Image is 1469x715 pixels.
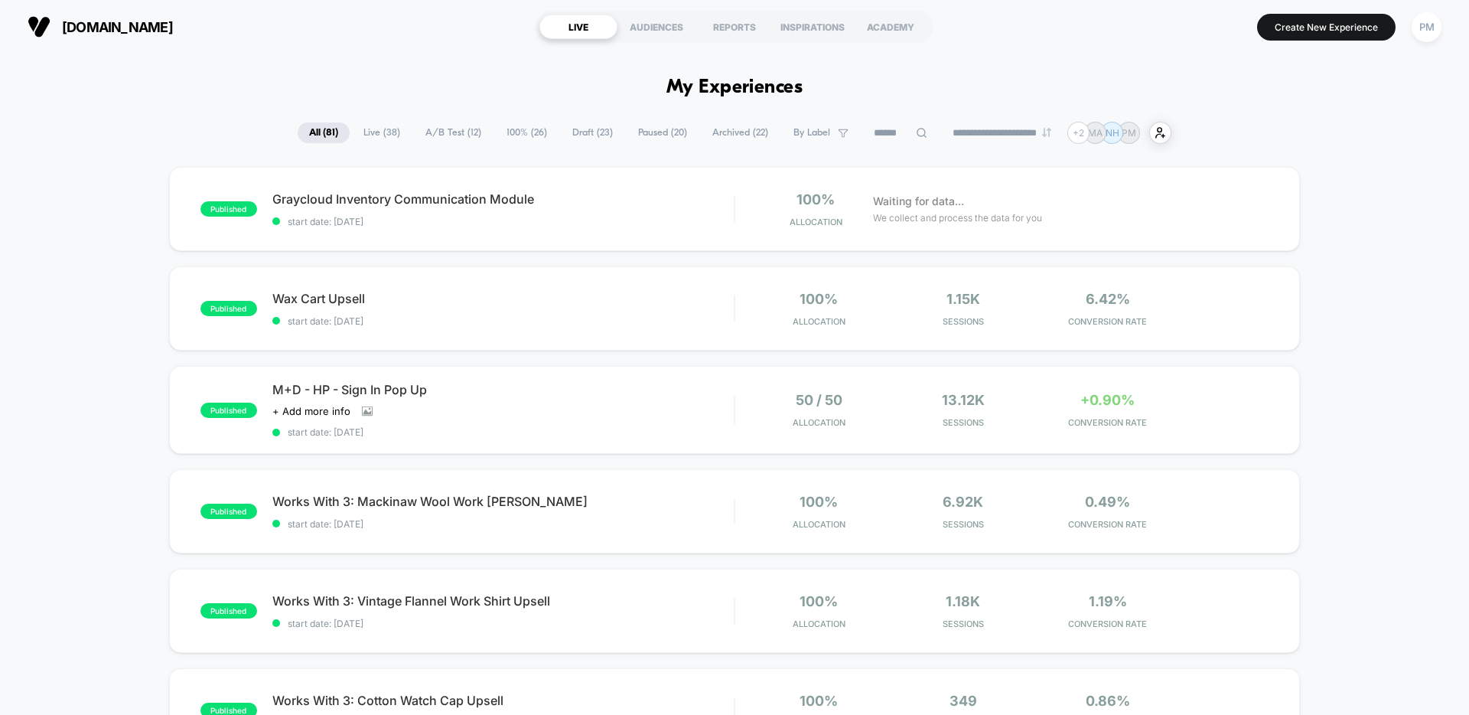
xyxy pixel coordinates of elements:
[200,201,257,217] span: published
[800,494,838,510] span: 100%
[1106,127,1119,139] p: NH
[272,518,734,530] span: start date: [DATE]
[1407,11,1446,43] button: PM
[1257,14,1396,41] button: Create New Experience
[627,122,699,143] span: Paused ( 20 )
[946,593,980,609] span: 1.18k
[1039,619,1176,629] span: CONVERSION RATE
[942,392,985,408] span: 13.12k
[1089,593,1127,609] span: 1.19%
[561,122,624,143] span: Draft ( 23 )
[272,216,734,227] span: start date: [DATE]
[1042,128,1051,137] img: end
[200,603,257,619] span: published
[200,504,257,519] span: published
[793,519,845,530] span: Allocation
[946,291,980,307] span: 1.15k
[495,122,559,143] span: 100% ( 26 )
[1122,127,1136,139] p: PM
[1067,122,1090,144] div: + 2
[793,417,845,428] span: Allocation
[1088,127,1103,139] p: MA
[28,15,50,38] img: Visually logo
[796,191,835,207] span: 100%
[272,291,734,306] span: Wax Cart Upsell
[800,593,838,609] span: 100%
[200,301,257,316] span: published
[695,15,774,39] div: REPORTS
[272,405,350,417] span: + Add more info
[895,417,1032,428] span: Sessions
[414,122,493,143] span: A/B Test ( 12 )
[1039,417,1176,428] span: CONVERSION RATE
[272,693,734,708] span: Works With 3: Cotton Watch Cap Upsell
[774,15,852,39] div: INSPIRATIONS
[272,494,734,509] span: Works With 3: Mackinaw Wool Work [PERSON_NAME]
[272,593,734,609] span: Works With 3: Vintage Flannel Work Shirt Upsell
[666,77,803,99] h1: My Experiences
[1412,12,1441,42] div: PM
[800,291,838,307] span: 100%
[949,693,977,709] span: 349
[895,316,1032,327] span: Sessions
[943,494,983,510] span: 6.92k
[793,316,845,327] span: Allocation
[873,193,964,210] span: Waiting for data...
[272,618,734,629] span: start date: [DATE]
[1039,316,1176,327] span: CONVERSION RATE
[1085,494,1130,510] span: 0.49%
[793,619,845,629] span: Allocation
[800,693,838,709] span: 100%
[793,127,830,139] span: By Label
[272,426,734,438] span: start date: [DATE]
[298,122,350,143] span: All ( 81 )
[352,122,412,143] span: Live ( 38 )
[1086,291,1130,307] span: 6.42%
[1039,519,1176,530] span: CONVERSION RATE
[23,15,178,39] button: [DOMAIN_NAME]
[539,15,617,39] div: LIVE
[272,191,734,207] span: Graycloud Inventory Communication Module
[1080,392,1135,408] span: +0.90%
[62,19,173,35] span: [DOMAIN_NAME]
[873,211,1042,225] span: We collect and process the data for you
[1086,693,1130,709] span: 0.86%
[895,519,1032,530] span: Sessions
[790,217,842,227] span: Allocation
[272,315,734,327] span: start date: [DATE]
[272,382,734,397] span: M+D - HP - Sign In Pop Up
[895,619,1032,629] span: Sessions
[200,403,257,418] span: published
[701,122,780,143] span: Archived ( 22 )
[796,392,842,408] span: 50 / 50
[617,15,695,39] div: AUDIENCES
[852,15,930,39] div: ACADEMY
